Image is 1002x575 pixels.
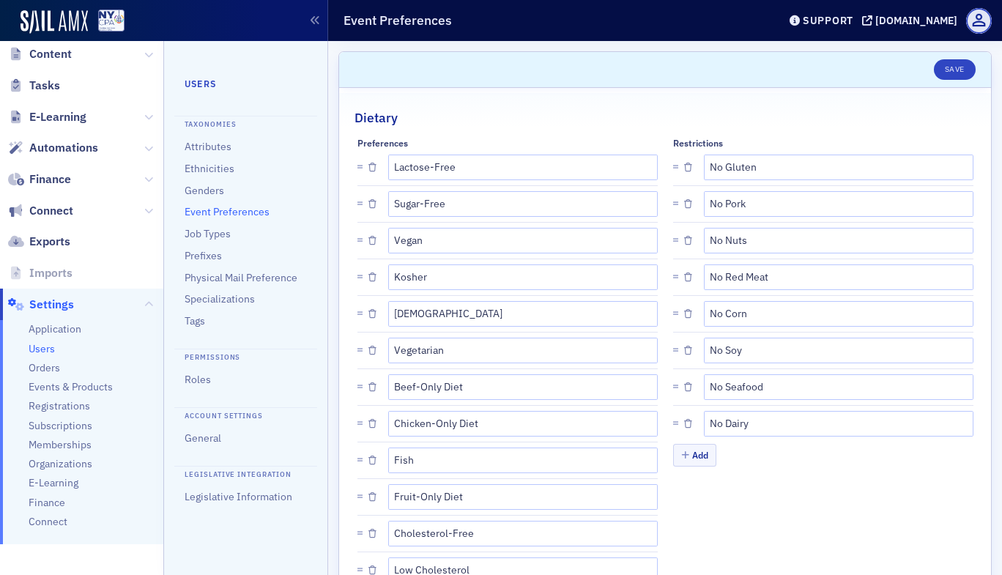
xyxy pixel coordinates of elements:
[8,78,60,94] a: Tasks
[185,373,211,386] a: Roles
[8,109,86,125] a: E-Learning
[185,227,231,240] a: Job Types
[29,265,73,281] span: Imports
[29,171,71,188] span: Finance
[185,77,307,90] h4: Users
[673,444,717,467] button: Add
[357,138,408,149] div: Preferences
[185,184,224,197] a: Genders
[174,407,317,421] h4: Account Settings
[8,265,73,281] a: Imports
[185,140,231,153] a: Attributes
[185,271,297,284] a: Physical Mail Preference
[174,349,317,363] h4: Permissions
[29,297,74,313] span: Settings
[862,15,962,26] button: [DOMAIN_NAME]
[185,292,255,305] a: Specializations
[8,297,74,313] a: Settings
[934,59,976,80] button: Save
[29,419,92,433] a: Subscriptions
[88,10,125,34] a: View Homepage
[185,490,292,503] a: Legislative Information
[29,438,92,452] a: Memberships
[185,205,270,218] a: Event Preferences
[8,140,98,156] a: Automations
[29,46,72,62] span: Content
[29,342,55,356] a: Users
[8,234,70,250] a: Exports
[185,162,234,175] a: Ethnicities
[29,140,98,156] span: Automations
[29,515,67,529] a: Connect
[29,399,90,413] a: Registrations
[29,361,60,375] a: Orders
[185,431,221,445] a: General
[29,109,86,125] span: E-Learning
[185,249,222,262] a: Prefixes
[174,116,317,130] h4: Taxonomies
[174,466,317,480] h4: Legislative Integration
[29,203,73,219] span: Connect
[29,476,78,490] a: E-Learning
[29,457,92,471] a: Organizations
[29,380,113,394] a: Events & Products
[803,14,853,27] div: Support
[8,171,71,188] a: Finance
[29,234,70,250] span: Exports
[355,108,398,127] h2: Dietary
[673,138,723,149] div: Restrictions
[8,46,72,62] a: Content
[29,322,81,336] a: Application
[8,203,73,219] a: Connect
[29,496,65,510] a: Finance
[966,8,992,34] span: Profile
[98,10,125,32] img: SailAMX
[29,78,60,94] span: Tasks
[185,314,205,327] a: Tags
[875,14,957,27] div: [DOMAIN_NAME]
[21,10,88,34] img: SailAMX
[344,12,452,29] h1: Event Preferences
